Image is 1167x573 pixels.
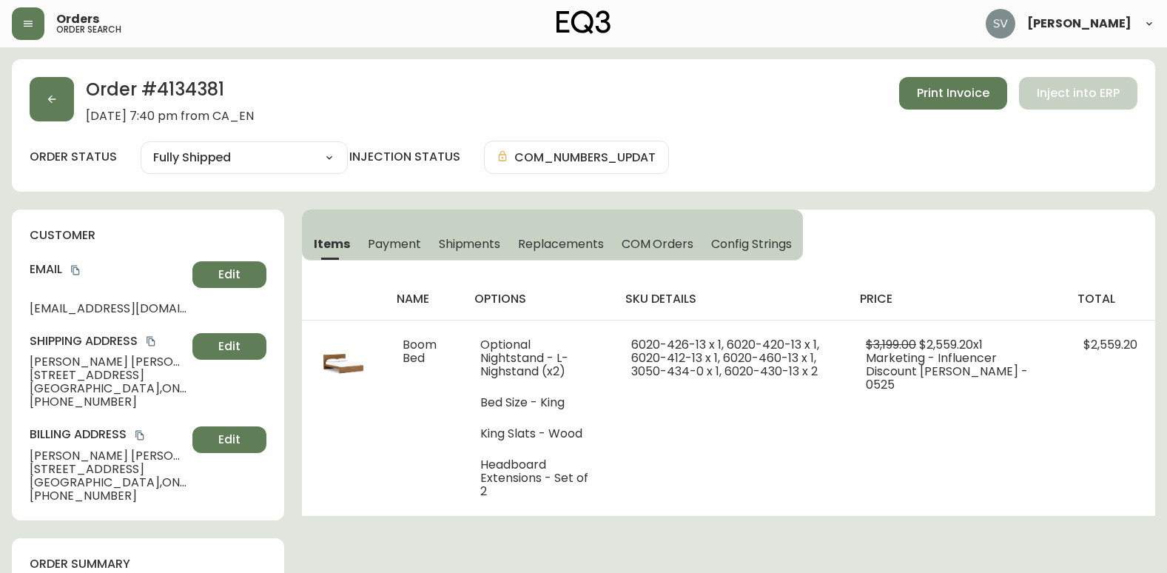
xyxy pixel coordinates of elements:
img: 0ef69294c49e88f033bcbeb13310b844 [986,9,1015,38]
h4: Billing Address [30,426,186,443]
span: [PERSON_NAME] [PERSON_NAME] [30,449,186,463]
span: Edit [218,267,241,283]
span: Marketing - Influencer Discount [PERSON_NAME] - 0525 [866,349,1028,393]
span: 6020-426-13 x 1, 6020-420-13 x 1, 6020-412-13 x 1, 6020-460-13 x 1, 3050-434-0 x 1, 6020-430-13 x 2 [631,336,819,380]
span: Print Invoice [917,85,989,101]
span: [PHONE_NUMBER] [30,489,186,503]
button: Edit [192,426,266,453]
span: [EMAIL_ADDRESS][DOMAIN_NAME] [30,302,186,315]
span: Edit [218,432,241,448]
h4: Email [30,261,186,278]
h4: total [1077,291,1143,307]
span: Config Strings [711,236,791,252]
span: $2,559.20 [1083,336,1137,353]
li: Headboard Extensions - Set of 2 [480,458,596,498]
span: [PHONE_NUMBER] [30,395,186,409]
button: Edit [192,333,266,360]
h4: name [397,291,451,307]
span: Items [314,236,350,252]
span: [STREET_ADDRESS] [30,369,186,382]
span: [GEOGRAPHIC_DATA] , ON , K1Y 1T5 , CA [30,476,186,489]
span: [PERSON_NAME] [PERSON_NAME] [30,355,186,369]
button: copy [144,334,158,349]
img: logo [556,10,611,34]
span: Edit [218,338,241,355]
span: Boom Bed [403,336,437,366]
h5: order search [56,25,121,34]
span: Replacements [518,236,603,252]
h4: Shipping Address [30,333,186,349]
img: 793373d7-ba72-4078-bca9-a98af2dcfba3.jpg [320,338,367,386]
li: King Slats - Wood [480,427,596,440]
span: [PERSON_NAME] [1027,18,1131,30]
span: COM Orders [622,236,694,252]
button: copy [68,263,83,278]
h4: injection status [349,149,460,165]
h4: options [474,291,602,307]
li: Optional Nightstand - L-Nighstand (x2) [480,338,596,378]
h4: order summary [30,556,266,572]
h4: sku details [625,291,836,307]
h2: Order # 4134381 [86,77,254,110]
span: [DATE] 7:40 pm from CA_EN [86,110,254,123]
span: Payment [368,236,421,252]
h4: customer [30,227,266,244]
button: Edit [192,261,266,288]
span: $2,559.20 x 1 [919,336,983,353]
button: copy [132,428,147,443]
span: [GEOGRAPHIC_DATA] , ON , K1Y 1T5 , CA [30,382,186,395]
span: $3,199.00 [866,336,916,353]
label: order status [30,149,117,165]
li: Bed Size - King [480,396,596,409]
span: Orders [56,13,99,25]
h4: price [860,291,1054,307]
span: [STREET_ADDRESS] [30,463,186,476]
span: Shipments [439,236,501,252]
button: Print Invoice [899,77,1007,110]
